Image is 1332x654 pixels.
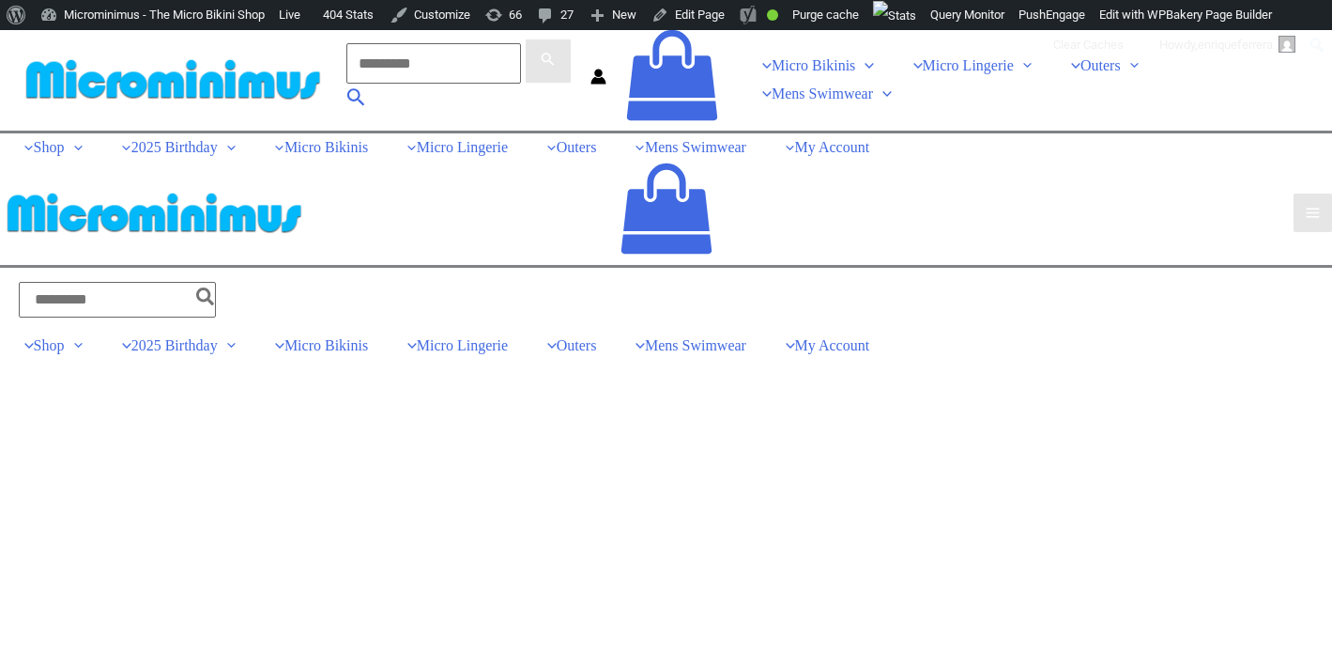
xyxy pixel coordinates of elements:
[557,139,597,155] span: Outers
[590,71,606,87] a: Account icon link
[767,9,778,21] div: Good
[625,28,719,132] a: View Shopping Cart, 10 items
[1014,57,1033,73] span: Menu Toggle
[98,133,251,162] a: 2025 BirthdayMenu ToggleMenu Toggle
[611,133,761,162] a: Mens Swimwear
[889,52,1047,80] a: Micro LingerieMenu ToggleMenu Toggle
[611,332,761,360] a: Mens Swimwear
[98,332,251,360] a: 2025 BirthdayMenu ToggleMenu Toggle
[196,282,216,318] button: Search
[761,133,884,162] a: My Account
[772,57,855,73] span: Micro Bikinis
[65,337,84,353] span: Menu Toggle
[855,57,874,73] span: Menu Toggle
[873,86,892,101] span: Menu Toggle
[251,332,383,360] a: Micro Bikinis
[738,80,906,108] a: Mens SwimwearMenu ToggleMenu Toggle
[738,52,1313,107] nav: Site Navigation
[251,133,383,162] a: Micro Bikinis
[645,337,746,353] span: Mens Swimwear
[65,139,84,155] span: Menu Toggle
[923,57,1014,73] span: Micro Lingerie
[284,139,368,155] span: Micro Bikinis
[795,139,870,155] span: My Account
[218,337,237,353] span: Menu Toggle
[738,52,889,80] a: Micro BikinisMenu ToggleMenu Toggle
[131,337,218,353] span: 2025 Birthday
[772,86,873,101] span: Mens Swimwear
[1198,38,1273,52] span: enriqueferrera
[1153,30,1303,60] a: Howdy,
[34,337,65,353] span: Shop
[417,139,508,155] span: Micro Lingerie
[795,337,870,353] span: My Account
[1080,57,1121,73] span: Outers
[525,39,572,84] button: Search Submit
[620,162,713,265] a: View Shopping Cart, 10 items
[131,139,218,155] span: 2025 Birthday
[218,139,237,155] span: Menu Toggle
[34,139,65,155] span: Shop
[1047,52,1154,80] a: OutersMenu ToggleMenu Toggle
[761,332,884,360] a: My Account
[346,90,366,112] a: Search icon link
[645,139,746,155] span: Mens Swimwear
[557,337,597,353] span: Outers
[873,1,916,31] img: Views over 48 hours. Click for more Jetpack Stats.
[284,337,368,353] span: Micro Bikinis
[1044,30,1133,60] div: Clear Caches
[383,133,523,162] a: Micro Lingerie
[417,337,508,353] span: Micro Lingerie
[346,43,521,84] input: Search Submit
[1121,57,1140,73] span: Menu Toggle
[523,332,611,360] a: Outers
[19,58,328,101] img: MM SHOP LOGO FLAT
[523,133,611,162] a: Outers
[383,332,523,360] a: Micro Lingerie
